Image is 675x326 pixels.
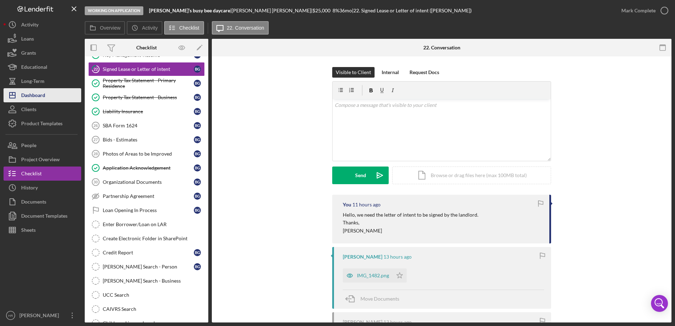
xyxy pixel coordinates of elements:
button: Send [332,167,389,184]
div: B G [194,122,201,129]
button: Educational [4,60,81,74]
button: Move Documents [343,290,406,308]
tspan: 22 [94,67,98,71]
div: Bids - Estimates [103,137,194,143]
button: Long-Term [4,74,81,88]
time: 2025-09-03 02:55 [352,202,381,207]
button: Activity [127,21,162,35]
div: | 22. Signed Lease or Letter of intent ([PERSON_NAME]) [352,8,472,13]
div: 22. Conversation [423,45,460,50]
a: 27Bids - EstimatesBG [88,133,205,147]
button: Request Docs [406,67,443,78]
button: Mark Complete [614,4,671,18]
div: Loan Opening In Process [103,207,194,213]
button: Clients [4,102,81,116]
div: You [343,202,351,207]
a: Partnership AgreementBG [88,189,205,203]
div: B G [194,249,201,256]
button: Loans [4,32,81,46]
div: Photos of Areas to be Improved [103,151,194,157]
div: CAIVRS Search [103,306,204,312]
div: 8 % [333,8,339,13]
a: Application AcknowledgementBG [88,161,205,175]
div: Document Templates [21,209,67,225]
time: 2025-09-03 00:05 [383,319,412,325]
div: Activity [21,18,38,34]
div: Liability Insurance [103,109,194,114]
div: Application Acknowledgement [103,165,194,171]
button: Checklist [164,21,204,35]
div: B G [194,66,201,73]
a: [PERSON_NAME] Search - Business [88,274,205,288]
div: B G [194,193,201,200]
div: Send [355,167,366,184]
button: Grants [4,46,81,60]
div: Enter Borrower/Loan on LAR [103,222,204,227]
div: [PERSON_NAME] [343,319,382,325]
a: Credit ReportBG [88,246,205,260]
tspan: 26 [94,123,98,128]
a: 28Photos of Areas to be ImprovedBG [88,147,205,161]
a: 22Signed Lease or Letter of intentBG [88,62,205,76]
div: Create Electronic Folder in SharePoint [103,236,204,241]
button: Documents [4,195,81,209]
div: Open Intercom Messenger [651,295,668,312]
div: [PERSON_NAME] Search - Person [103,264,194,270]
button: HR[PERSON_NAME] [4,308,81,322]
div: B G [194,94,201,101]
span: $25,000 [312,7,330,13]
a: Property Tax Statement - Primary ResidenceBG [88,76,205,90]
a: Enter Borrower/Loan on LAR [88,217,205,231]
b: [PERSON_NAME]’s busy bee daycare [149,7,230,13]
div: Clients [21,102,36,118]
button: Sheets [4,223,81,237]
div: Internal [382,67,399,78]
div: UCC Search [103,292,204,298]
a: Product Templates [4,116,81,131]
div: B G [194,207,201,214]
p: [PERSON_NAME] [343,227,478,235]
div: [PERSON_NAME] [18,308,64,324]
div: [PERSON_NAME] [343,254,382,260]
tspan: 28 [94,152,98,156]
div: Long-Term [21,74,44,90]
time: 2025-09-03 00:17 [383,254,412,260]
p: Thanks, [343,219,478,227]
button: Activity [4,18,81,32]
div: Loans [21,32,34,48]
div: B G [194,164,201,171]
button: Document Templates [4,209,81,223]
div: 36 mo [339,8,352,13]
div: Documents [21,195,46,211]
div: B G [194,150,201,157]
div: B G [194,136,201,143]
a: Project Overview [4,152,81,167]
div: Product Templates [21,116,62,132]
tspan: 27 [94,138,98,142]
button: IMG_1482.png [343,268,407,283]
button: Dashboard [4,88,81,102]
div: Mark Complete [621,4,656,18]
a: CAIVRS Search [88,302,205,316]
div: Checklist [136,45,157,50]
button: Visible to Client [332,67,375,78]
button: History [4,181,81,195]
a: Checklist [4,167,81,181]
button: 22. Conversation [212,21,269,35]
a: Create Electronic Folder in SharePoint [88,231,205,246]
div: Childcare License Loookup [103,320,204,326]
div: Credit Report [103,250,194,255]
div: Visible to Client [336,67,371,78]
a: 30Organizational DocumentsBG [88,175,205,189]
div: Grants [21,46,36,62]
label: Activity [142,25,157,31]
div: Project Overview [21,152,60,168]
div: [PERSON_NAME] Search - Business [103,278,204,284]
div: People [21,138,36,154]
